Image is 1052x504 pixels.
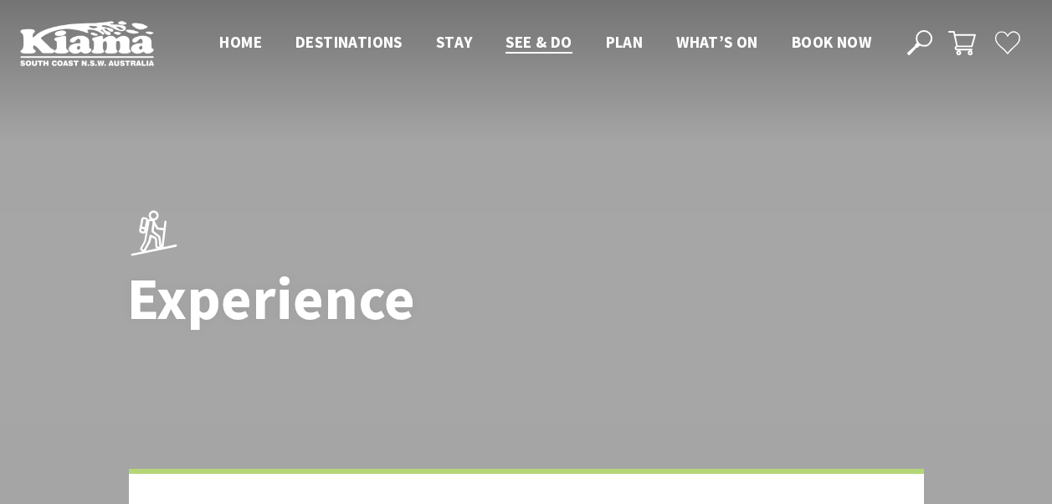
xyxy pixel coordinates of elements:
[606,32,644,52] span: Plan
[436,32,473,52] span: Stay
[792,32,871,52] span: Book now
[203,29,888,57] nav: Main Menu
[295,32,403,52] span: Destinations
[127,267,600,332] h1: Experience
[219,32,262,52] span: Home
[676,32,758,52] span: What’s On
[505,32,572,52] span: See & Do
[20,20,154,66] img: Kiama Logo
